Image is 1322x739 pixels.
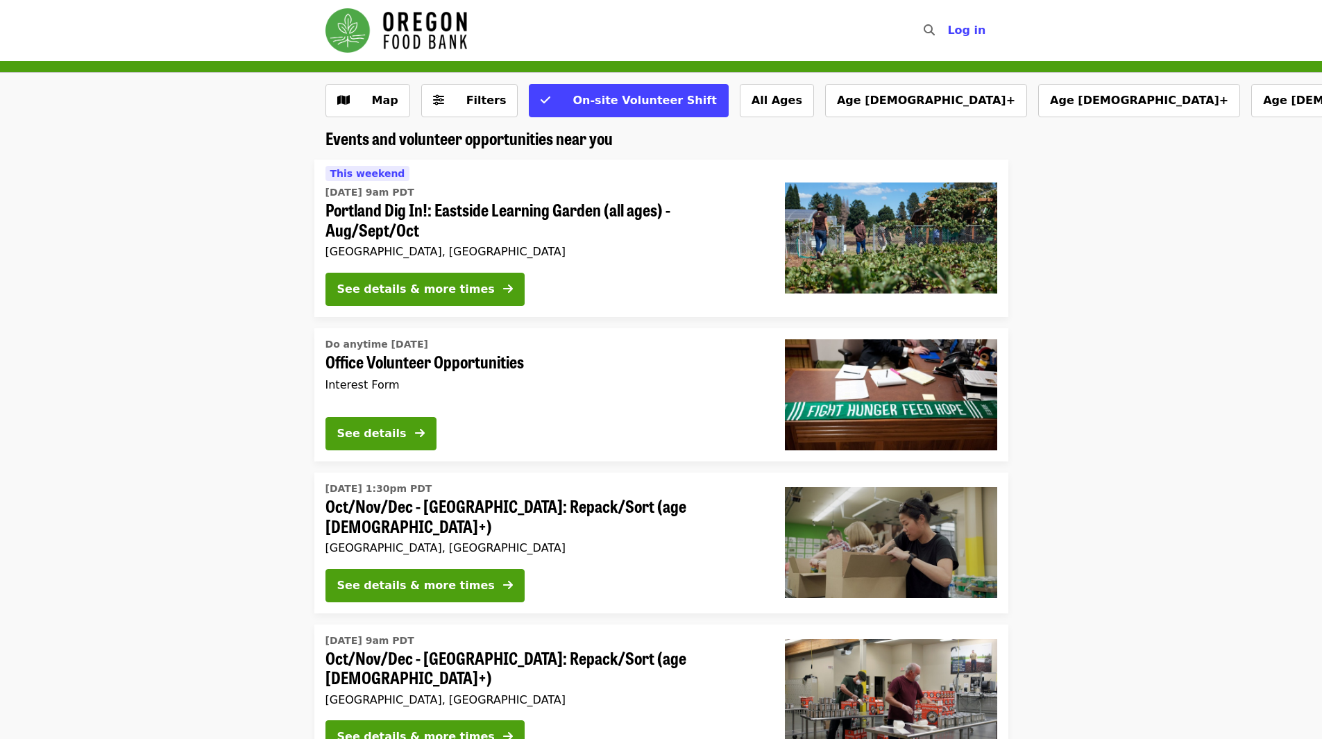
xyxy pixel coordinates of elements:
span: Office Volunteer Opportunities [325,352,763,372]
input: Search [943,14,954,47]
time: [DATE] 1:30pm PDT [325,482,432,496]
span: Portland Dig In!: Eastside Learning Garden (all ages) - Aug/Sept/Oct [325,200,763,240]
span: Oct/Nov/Dec - [GEOGRAPHIC_DATA]: Repack/Sort (age [DEMOGRAPHIC_DATA]+) [325,496,763,536]
button: On-site Volunteer Shift [529,84,728,117]
i: search icon [924,24,935,37]
button: Age [DEMOGRAPHIC_DATA]+ [1038,84,1240,117]
a: See details for "Office Volunteer Opportunities" [314,328,1008,461]
div: See details [337,425,407,442]
img: Office Volunteer Opportunities organized by Oregon Food Bank [785,339,997,450]
div: [GEOGRAPHIC_DATA], [GEOGRAPHIC_DATA] [325,693,763,706]
div: [GEOGRAPHIC_DATA], [GEOGRAPHIC_DATA] [325,245,763,258]
button: See details & more times [325,273,525,306]
img: Oregon Food Bank - Home [325,8,467,53]
span: Filters [466,94,507,107]
i: arrow-right icon [503,579,513,592]
button: All Ages [740,84,814,117]
a: See details for "Oct/Nov/Dec - Portland: Repack/Sort (age 8+)" [314,473,1008,613]
span: Log in [947,24,985,37]
i: map icon [337,94,350,107]
i: arrow-right icon [415,427,425,440]
span: Interest Form [325,378,400,391]
time: [DATE] 9am PDT [325,185,414,200]
span: Oct/Nov/Dec - [GEOGRAPHIC_DATA]: Repack/Sort (age [DEMOGRAPHIC_DATA]+) [325,648,763,688]
button: See details [325,417,437,450]
span: Map [372,94,398,107]
span: Do anytime [DATE] [325,339,428,350]
button: Log in [936,17,997,44]
a: See details for "Portland Dig In!: Eastside Learning Garden (all ages) - Aug/Sept/Oct" [314,160,1008,317]
i: sliders-h icon [433,94,444,107]
span: Events and volunteer opportunities near you [325,126,613,150]
img: Oct/Nov/Dec - Portland: Repack/Sort (age 8+) organized by Oregon Food Bank [785,487,997,598]
img: Portland Dig In!: Eastside Learning Garden (all ages) - Aug/Sept/Oct organized by Oregon Food Bank [785,182,997,294]
i: arrow-right icon [503,282,513,296]
button: Age [DEMOGRAPHIC_DATA]+ [825,84,1027,117]
button: Filters (0 selected) [421,84,518,117]
div: See details & more times [337,281,495,298]
div: See details & more times [337,577,495,594]
button: Show map view [325,84,410,117]
span: This weekend [330,168,405,179]
button: See details & more times [325,569,525,602]
div: [GEOGRAPHIC_DATA], [GEOGRAPHIC_DATA] [325,541,763,554]
span: On-site Volunteer Shift [573,94,716,107]
i: check icon [541,94,550,107]
time: [DATE] 9am PDT [325,634,414,648]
